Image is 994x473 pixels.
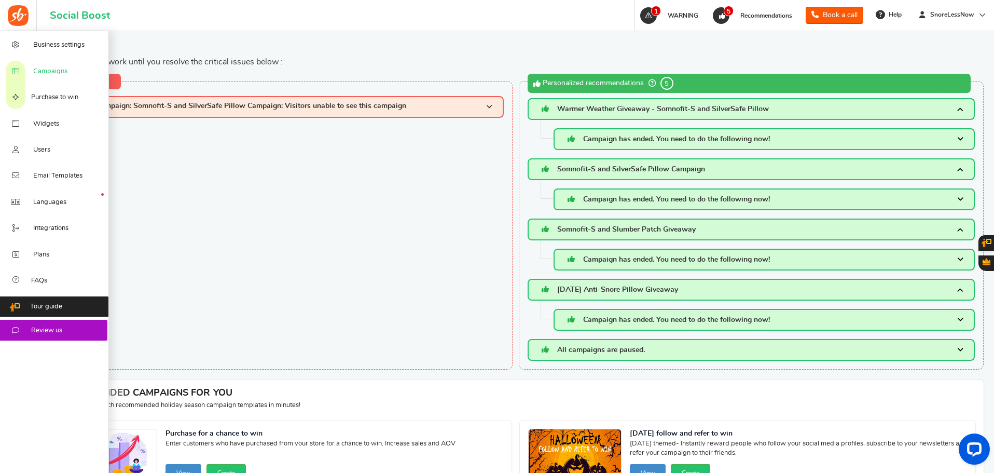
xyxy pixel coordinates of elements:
a: Book a call [806,7,863,24]
span: 1 [651,6,661,16]
strong: Purchase for a chance to win [165,429,455,439]
span: Users [33,145,50,155]
p: Preview and launch recommended holiday season campaign templates in minutes! [56,401,975,410]
iframe: LiveChat chat widget [950,429,994,473]
span: SnoreLessNow [926,10,978,19]
div: Personalized recommendations [528,74,971,93]
span: Plans [33,250,49,260]
span: Campaigns [33,67,67,76]
span: Somnofit-S and Slumber Patch Giveaway [557,226,696,233]
span: FAQs [31,276,47,286]
div: The app will not work until you resolve the critical issues below : [47,42,984,67]
span: WARNING [668,12,698,19]
a: 1 WARNING [639,7,703,24]
a: 5 Recommendations [712,7,797,24]
span: Business settings [33,40,85,50]
span: Fail! Campaign: Somnofit-S and SilverSafe Pillow Campaign: Visitors unable to see this campaign [80,102,406,111]
span: Enter customers who have purchased from your store for a chance to win. Increase sales and AOV [165,439,455,460]
span: Warmer Weather Giveaway - Somnofit-S and SilverSafe Pillow [557,105,769,113]
span: Review us [31,326,62,335]
span: Campaign has ended. You need to do the following now! [583,256,770,263]
h1: Social Boost [50,10,110,21]
span: [DATE] themed- Instantly reward people who follow your social media profiles, subscribe to your n... [630,439,968,460]
span: Campaign has ended. You need to do the following now! [583,196,770,203]
span: Widgets [33,119,59,129]
a: Help [872,6,907,23]
span: Somnofit-S and SilverSafe Pillow Campaign [557,166,705,173]
span: Help [886,10,902,19]
em: New [101,193,104,196]
span: Integrations [33,224,68,233]
span: Campaign has ended. You need to do the following now! [583,316,770,323]
button: Gratisfaction [978,255,994,271]
strong: [DATE] follow and refer to win [630,429,968,439]
span: All campaigns are paused. [557,346,645,354]
img: Social Boost [8,5,29,26]
span: 5 [724,6,734,16]
span: Purchase to win [31,93,78,102]
span: Tour guide [30,302,62,312]
span: Recommendations [740,12,792,19]
span: Campaign has ended. You need to do the following now! [583,136,770,143]
span: Email Templates [33,171,82,181]
h4: RECOMMENDED CAMPAIGNS FOR YOU [56,388,975,399]
span: [DATE] Anti-Snore Pillow Giveaway [557,286,678,293]
span: Gratisfaction [983,258,990,265]
span: WARNINGS! [47,42,984,56]
span: 5 [660,77,673,90]
span: Languages [33,198,66,207]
